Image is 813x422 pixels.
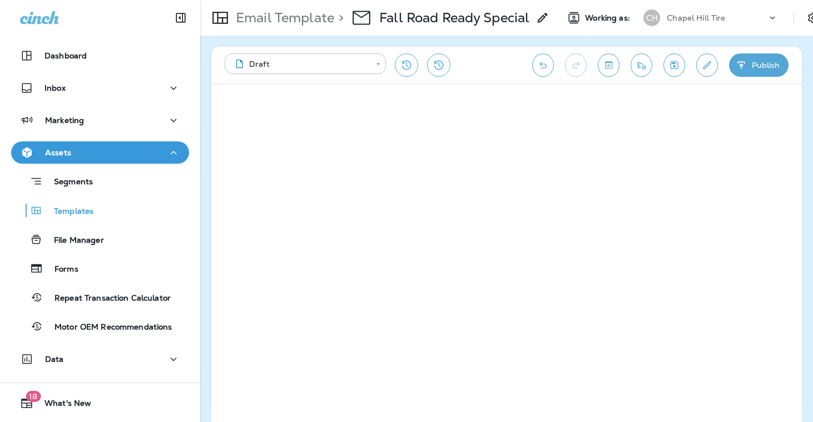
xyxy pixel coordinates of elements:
button: Send test email [631,53,652,77]
span: 18 [26,391,41,402]
p: Templates [43,207,93,217]
button: Forms [11,257,189,280]
p: File Manager [43,235,104,246]
button: Motor OEM Recommendations [11,315,189,338]
button: Toggle preview [598,53,619,77]
div: CH [643,9,660,26]
button: Templates [11,199,189,222]
p: Dashboard [44,51,87,60]
button: View Changelog [427,53,450,77]
p: > [334,9,344,26]
span: What's New [33,399,91,412]
button: Data [11,348,189,370]
p: Repeat Transaction Calculator [43,293,171,304]
p: Assets [45,148,71,157]
div: Draft [232,58,368,70]
p: Data [45,355,64,364]
button: Save [663,53,685,77]
button: Dashboard [11,45,189,67]
button: 18What's New [11,392,189,414]
button: Inbox [11,77,189,99]
button: Collapse Sidebar [165,7,196,29]
p: Forms [43,264,78,275]
p: Segments [43,177,93,188]
p: Motor OEM Recommendations [43,322,172,333]
button: Restore from previous version [395,53,418,77]
p: Marketing [45,116,84,125]
p: Fall Road Ready Special [379,9,529,26]
button: Edit details [696,53,718,77]
p: Inbox [44,84,66,92]
button: Segments [11,169,189,193]
button: Repeat Transaction Calculator [11,286,189,309]
p: Email Template [231,9,334,26]
button: Assets [11,141,189,164]
button: File Manager [11,228,189,251]
span: Working as: [585,13,632,23]
button: Marketing [11,109,189,131]
button: Publish [729,53,789,77]
button: Undo [532,53,554,77]
p: Chapel Hill Tire [667,13,725,22]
